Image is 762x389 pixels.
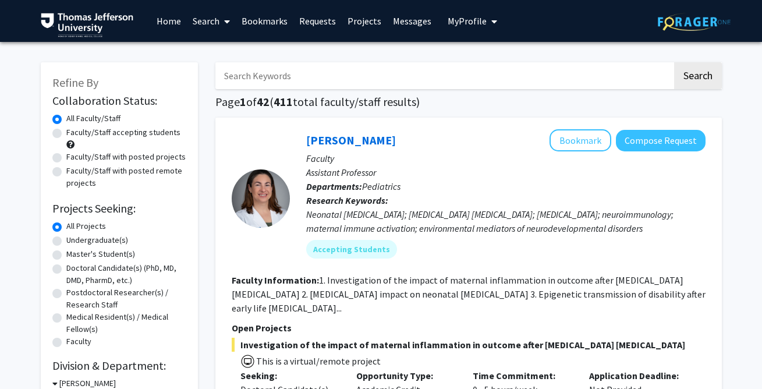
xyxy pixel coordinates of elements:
[66,112,120,125] label: All Faculty/Staff
[257,94,270,109] span: 42
[240,369,339,383] p: Seeking:
[274,94,293,109] span: 411
[240,94,246,109] span: 1
[41,13,134,37] img: Thomas Jefferson University Logo
[362,181,401,192] span: Pediatrics
[293,1,342,41] a: Requests
[66,165,186,189] label: Faculty/Staff with posted remote projects
[232,274,319,286] b: Faculty Information:
[52,359,186,373] h2: Division & Department:
[66,234,128,246] label: Undergraduate(s)
[52,94,186,108] h2: Collaboration Status:
[616,130,706,151] button: Compose Request to Elizabeth Wright-Jin
[306,240,397,259] mat-chip: Accepting Students
[306,133,396,147] a: [PERSON_NAME]
[306,207,706,235] div: Neonatal [MEDICAL_DATA]; [MEDICAL_DATA] [MEDICAL_DATA]; [MEDICAL_DATA]; neuroimmunology; maternal...
[52,75,98,90] span: Refine By
[448,15,487,27] span: My Profile
[66,311,186,335] label: Medical Resident(s) / Medical Fellow(s)
[151,1,187,41] a: Home
[236,1,293,41] a: Bookmarks
[215,62,672,89] input: Search Keywords
[306,151,706,165] p: Faculty
[9,337,49,380] iframe: Chat
[187,1,236,41] a: Search
[232,321,706,335] p: Open Projects
[255,355,381,367] span: This is a virtual/remote project
[306,181,362,192] b: Departments:
[66,335,91,348] label: Faculty
[66,126,180,139] label: Faculty/Staff accepting students
[66,220,106,232] label: All Projects
[66,287,186,311] label: Postdoctoral Researcher(s) / Research Staff
[550,129,611,151] button: Add Elizabeth Wright-Jin to Bookmarks
[306,194,388,206] b: Research Keywords:
[473,369,572,383] p: Time Commitment:
[658,13,731,31] img: ForagerOne Logo
[52,201,186,215] h2: Projects Seeking:
[66,151,186,163] label: Faculty/Staff with posted projects
[342,1,387,41] a: Projects
[306,165,706,179] p: Assistant Professor
[66,248,135,260] label: Master's Student(s)
[232,274,706,314] fg-read-more: 1. Investigation of the impact of maternal inflammation in outcome after [MEDICAL_DATA] [MEDICAL_...
[232,338,706,352] span: Investigation of the impact of maternal inflammation in outcome after [MEDICAL_DATA] [MEDICAL_DATA]
[66,262,186,287] label: Doctoral Candidate(s) (PhD, MD, DMD, PharmD, etc.)
[589,369,688,383] p: Application Deadline:
[674,62,722,89] button: Search
[215,95,722,109] h1: Page of ( total faculty/staff results)
[387,1,437,41] a: Messages
[356,369,455,383] p: Opportunity Type:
